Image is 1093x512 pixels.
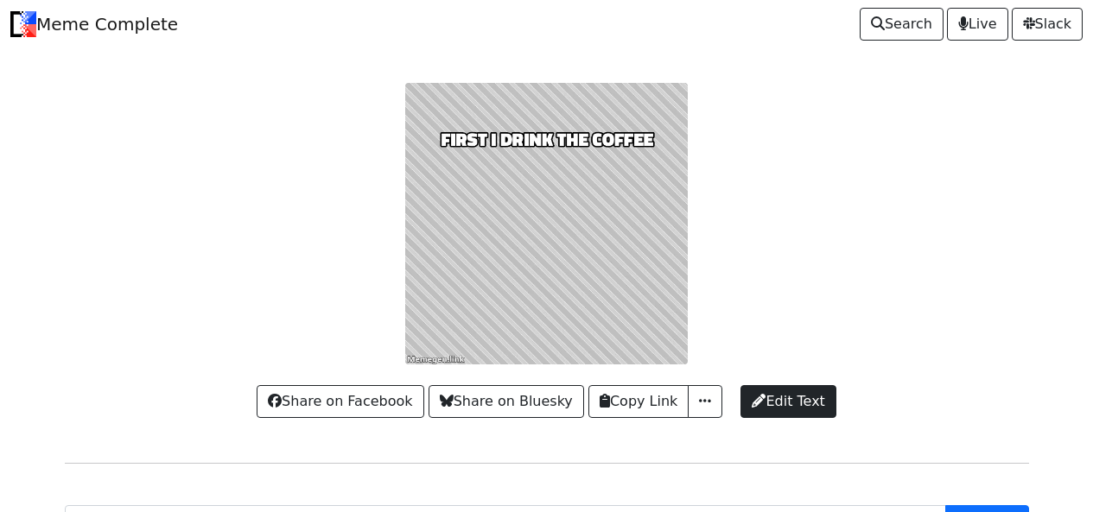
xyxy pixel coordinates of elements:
[740,385,836,418] a: Edit Text
[1012,8,1083,41] a: Slack
[752,391,824,412] span: Edit Text
[268,391,412,412] span: Share on Facebook
[860,8,944,41] a: Search
[947,8,1008,41] a: Live
[10,7,178,41] a: Meme Complete
[440,391,573,412] span: Share on Bluesky
[10,11,36,37] img: Meme Complete
[871,14,932,35] span: Search
[1023,14,1071,35] span: Slack
[429,385,584,418] a: Share on Bluesky
[958,14,997,35] span: Live
[588,385,689,418] button: Copy Link
[257,385,423,418] a: Share on Facebook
